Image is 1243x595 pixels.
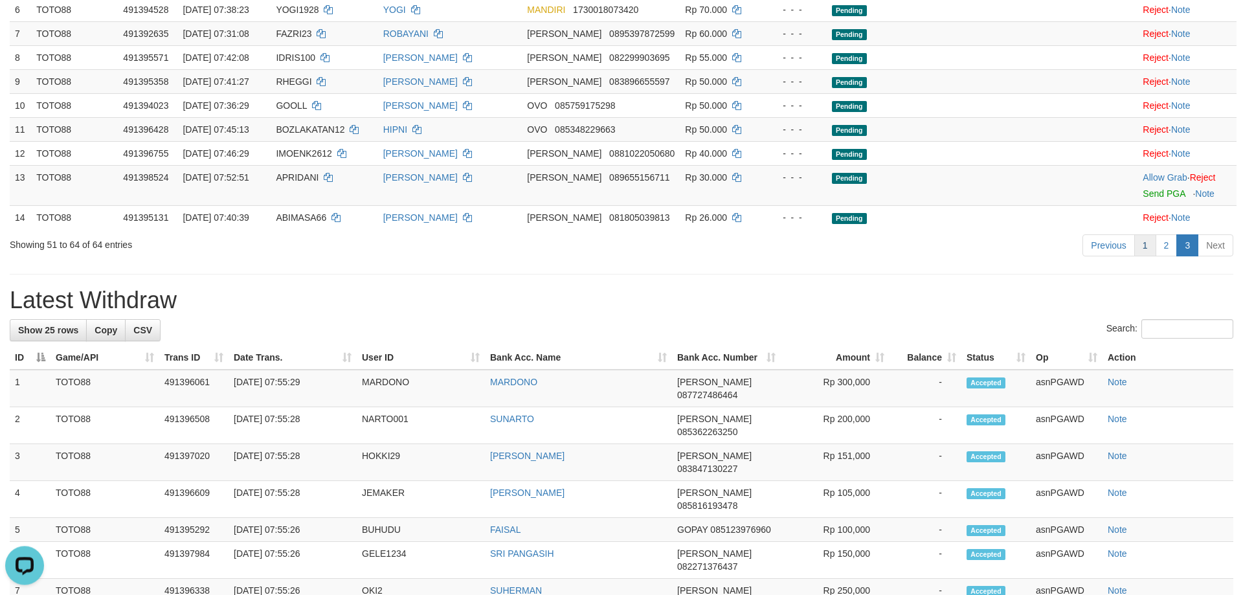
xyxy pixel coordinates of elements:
[159,407,229,444] td: 491396508
[685,172,727,183] span: Rp 30.000
[1143,52,1169,63] a: Reject
[485,346,672,370] th: Bank Acc. Name: activate to sort column ascending
[961,346,1031,370] th: Status: activate to sort column ascending
[677,414,752,424] span: [PERSON_NAME]
[10,346,50,370] th: ID: activate to sort column descending
[685,52,727,63] span: Rp 55.000
[383,172,458,183] a: [PERSON_NAME]
[710,524,770,535] span: Copy 085123976960 to clipboard
[527,76,601,87] span: [PERSON_NAME]
[781,542,890,579] td: Rp 150,000
[685,28,727,39] span: Rp 60.000
[1137,45,1237,69] td: ·
[967,549,1005,560] span: Accepted
[229,518,357,542] td: [DATE] 07:55:26
[18,325,78,335] span: Show 25 rows
[527,148,601,159] span: [PERSON_NAME]
[383,124,407,135] a: HIPNI
[685,76,727,87] span: Rp 50.000
[832,53,867,64] span: Pending
[1137,141,1237,165] td: ·
[1031,370,1103,407] td: asnPGAWD
[383,5,406,15] a: YOGI
[609,148,675,159] span: Copy 0881022050680 to clipboard
[276,212,326,223] span: ABIMASA66
[685,124,727,135] span: Rp 50.000
[1171,124,1191,135] a: Note
[5,5,44,44] button: Open LiveChat chat widget
[890,370,961,407] td: -
[31,69,118,93] td: TOTO88
[31,45,118,69] td: TOTO88
[10,444,50,481] td: 3
[781,407,890,444] td: Rp 200,000
[1031,481,1103,518] td: asnPGAWD
[10,45,31,69] td: 8
[10,287,1233,313] h1: Latest Withdraw
[159,518,229,542] td: 491395292
[685,100,727,111] span: Rp 50.000
[490,377,537,387] a: MARDONO
[527,172,601,183] span: [PERSON_NAME]
[490,451,565,461] a: [PERSON_NAME]
[890,518,961,542] td: -
[1171,148,1191,159] a: Note
[159,542,229,579] td: 491397984
[769,171,822,184] div: - - -
[10,518,50,542] td: 5
[183,172,249,183] span: [DATE] 07:52:51
[890,481,961,518] td: -
[677,464,737,474] span: Copy 083847130227 to clipboard
[609,172,669,183] span: Copy 089655156711 to clipboard
[769,211,822,224] div: - - -
[1082,234,1134,256] a: Previous
[123,212,168,223] span: 491395131
[159,481,229,518] td: 491396609
[1171,212,1191,223] a: Note
[781,444,890,481] td: Rp 151,000
[183,100,249,111] span: [DATE] 07:36:29
[832,125,867,136] span: Pending
[573,5,638,15] span: Copy 1730018073420 to clipboard
[1143,172,1187,183] a: Allow Grab
[609,28,675,39] span: Copy 0895397872599 to clipboard
[10,233,508,251] div: Showing 51 to 64 of 64 entries
[677,377,752,387] span: [PERSON_NAME]
[769,147,822,160] div: - - -
[1171,52,1191,63] a: Note
[10,141,31,165] td: 12
[677,548,752,559] span: [PERSON_NAME]
[890,542,961,579] td: -
[769,99,822,112] div: - - -
[31,93,118,117] td: TOTO88
[832,149,867,160] span: Pending
[276,172,319,183] span: APRIDANI
[10,117,31,141] td: 11
[183,124,249,135] span: [DATE] 07:45:13
[31,205,118,229] td: TOTO88
[50,370,159,407] td: TOTO88
[357,542,485,579] td: GELE1234
[125,319,161,341] a: CSV
[1031,518,1103,542] td: asnPGAWD
[276,148,331,159] span: IMOENK2612
[685,5,727,15] span: Rp 70.000
[1108,377,1127,387] a: Note
[677,427,737,437] span: Copy 085362263250 to clipboard
[10,481,50,518] td: 4
[1195,188,1215,199] a: Note
[123,76,168,87] span: 491395358
[1103,346,1233,370] th: Action
[769,123,822,136] div: - - -
[276,28,311,39] span: FAZRI23
[527,212,601,223] span: [PERSON_NAME]
[1108,548,1127,559] a: Note
[1171,28,1191,39] a: Note
[1137,165,1237,205] td: ·
[967,488,1005,499] span: Accepted
[1031,407,1103,444] td: asnPGAWD
[1143,212,1169,223] a: Reject
[1171,5,1191,15] a: Note
[890,407,961,444] td: -
[832,77,867,88] span: Pending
